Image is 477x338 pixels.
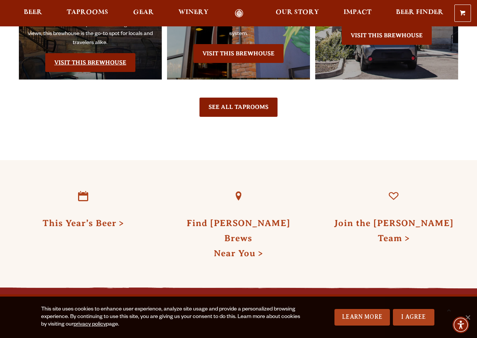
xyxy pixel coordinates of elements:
span: Impact [344,9,371,15]
a: Odell Home [225,9,253,18]
a: Find Odell Brews Near You [221,179,256,214]
a: Learn More [334,309,390,326]
p: Known for our beautiful patio and striking mountain views, this brewhouse is the go-to spot for l... [26,21,154,48]
span: Taprooms [67,9,108,15]
a: Gear [128,9,159,18]
div: Accessibility Menu [452,317,469,333]
span: Winery [178,9,209,15]
a: I Agree [393,309,434,326]
a: Impact [339,9,376,18]
a: Winery [173,9,213,18]
a: Join the [PERSON_NAME] Team [334,218,454,243]
a: Find [PERSON_NAME] BrewsNear You [187,218,290,258]
a: privacy policy [74,322,106,328]
a: Beer Finder [391,9,448,18]
span: Gear [133,9,154,15]
a: Join the Odell Team [376,179,411,214]
a: This Year’s Beer [66,179,101,214]
a: See All Taprooms [199,98,278,116]
span: Beer Finder [396,9,443,15]
a: Visit the Sloan’s Lake Brewhouse [342,26,432,45]
a: Taprooms [62,9,113,18]
a: Our Story [271,9,324,18]
a: Beer [19,9,47,18]
span: Our Story [276,9,319,15]
a: Visit the Fort Collin's Brewery & Taproom [45,53,135,72]
div: This site uses cookies to enhance user experience, analyze site usage and provide a personalized ... [41,306,305,329]
span: Beer [24,9,42,15]
a: Visit the Five Points Brewhouse [193,44,284,63]
a: This Year’s Beer [43,218,124,228]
